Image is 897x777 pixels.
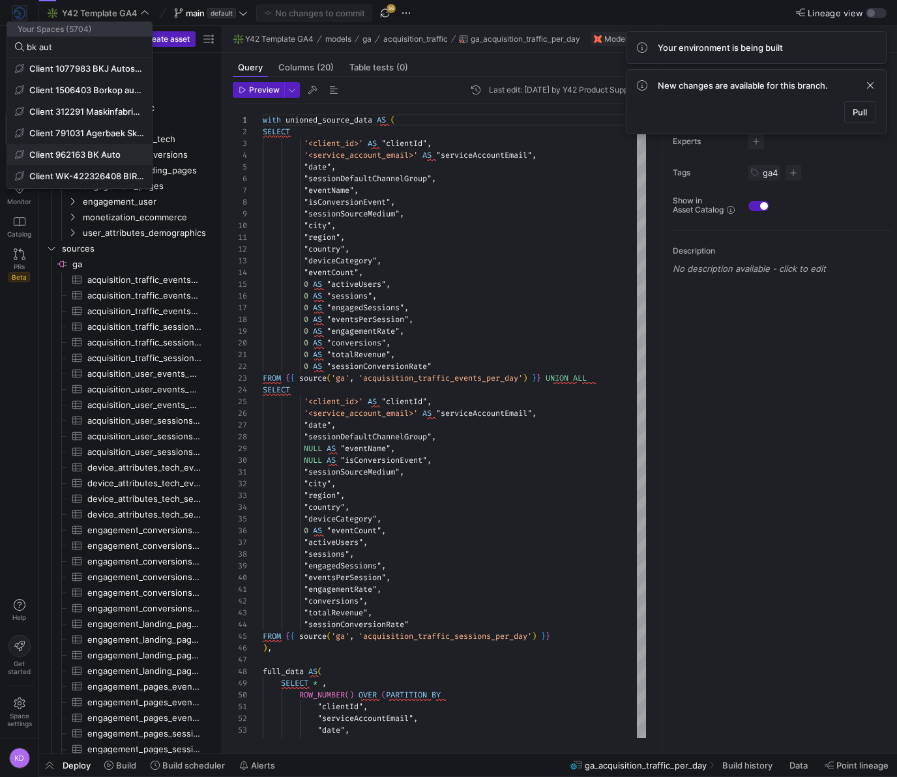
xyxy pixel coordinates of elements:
span: Client 1077983 BKJ Autoservice ApS [29,63,144,74]
span: Your Spaces (5704) [7,22,152,37]
span: New changes are available for this branch. [658,80,828,91]
span: Client 962163 BK Auto [29,149,121,160]
span: Client WK-422326408 BIRKET AUTOTRANSPORT ApS [29,171,144,181]
span: Client 312291 Maskinfabrikken Automa ApS [29,106,144,117]
input: Search By Space name [27,42,144,52]
span: Pull [853,107,867,117]
span: Client 791031 Agerbaek Skov og Naturpleje v [PERSON_NAME] Solvsten [PERSON_NAME] [29,128,144,138]
span: Client 1506403 Borkop autoteknik ApS [29,85,144,95]
span: Your environment is being built [658,42,783,53]
button: Pull [844,101,875,123]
